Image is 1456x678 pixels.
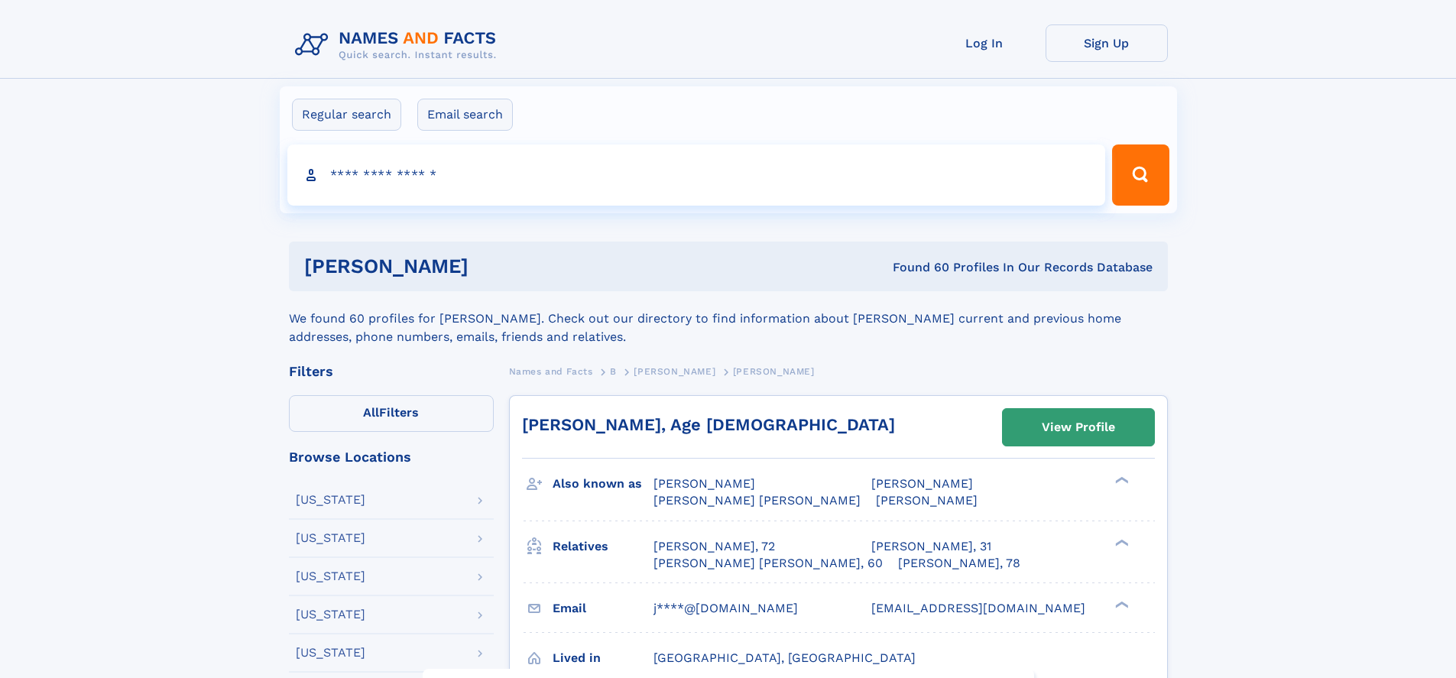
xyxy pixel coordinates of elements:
span: B [610,366,617,377]
img: Logo Names and Facts [289,24,509,66]
div: ❯ [1111,475,1130,485]
div: [US_STATE] [296,532,365,544]
div: [US_STATE] [296,647,365,659]
div: We found 60 profiles for [PERSON_NAME]. Check out our directory to find information about [PERSON... [289,291,1168,346]
div: ❯ [1111,537,1130,547]
span: [PERSON_NAME] [871,476,973,491]
span: [PERSON_NAME] [PERSON_NAME] [653,493,861,508]
a: Names and Facts [509,362,593,381]
a: View Profile [1003,409,1154,446]
span: [PERSON_NAME] [653,476,755,491]
span: [PERSON_NAME] [733,366,815,377]
a: [PERSON_NAME], 31 [871,538,991,555]
span: [GEOGRAPHIC_DATA], [GEOGRAPHIC_DATA] [653,650,916,665]
a: [PERSON_NAME], Age [DEMOGRAPHIC_DATA] [522,415,895,434]
h3: Email [553,595,653,621]
input: search input [287,144,1106,206]
span: [EMAIL_ADDRESS][DOMAIN_NAME] [871,601,1085,615]
a: Log In [923,24,1046,62]
h1: [PERSON_NAME] [304,257,681,276]
div: Browse Locations [289,450,494,464]
h3: Also known as [553,471,653,497]
span: [PERSON_NAME] [876,493,978,508]
div: Filters [289,365,494,378]
span: [PERSON_NAME] [634,366,715,377]
div: [US_STATE] [296,608,365,621]
div: ❯ [1111,599,1130,609]
label: Email search [417,99,513,131]
h3: Relatives [553,534,653,560]
a: [PERSON_NAME], 78 [898,555,1020,572]
a: [PERSON_NAME] [PERSON_NAME], 60 [653,555,883,572]
a: B [610,362,617,381]
label: Filters [289,395,494,432]
button: Search Button [1112,144,1169,206]
label: Regular search [292,99,401,131]
div: View Profile [1042,410,1115,445]
div: [US_STATE] [296,494,365,506]
div: [US_STATE] [296,570,365,582]
div: Found 60 Profiles In Our Records Database [680,259,1153,276]
a: [PERSON_NAME], 72 [653,538,775,555]
h3: Lived in [553,645,653,671]
a: [PERSON_NAME] [634,362,715,381]
span: All [363,405,379,420]
a: Sign Up [1046,24,1168,62]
